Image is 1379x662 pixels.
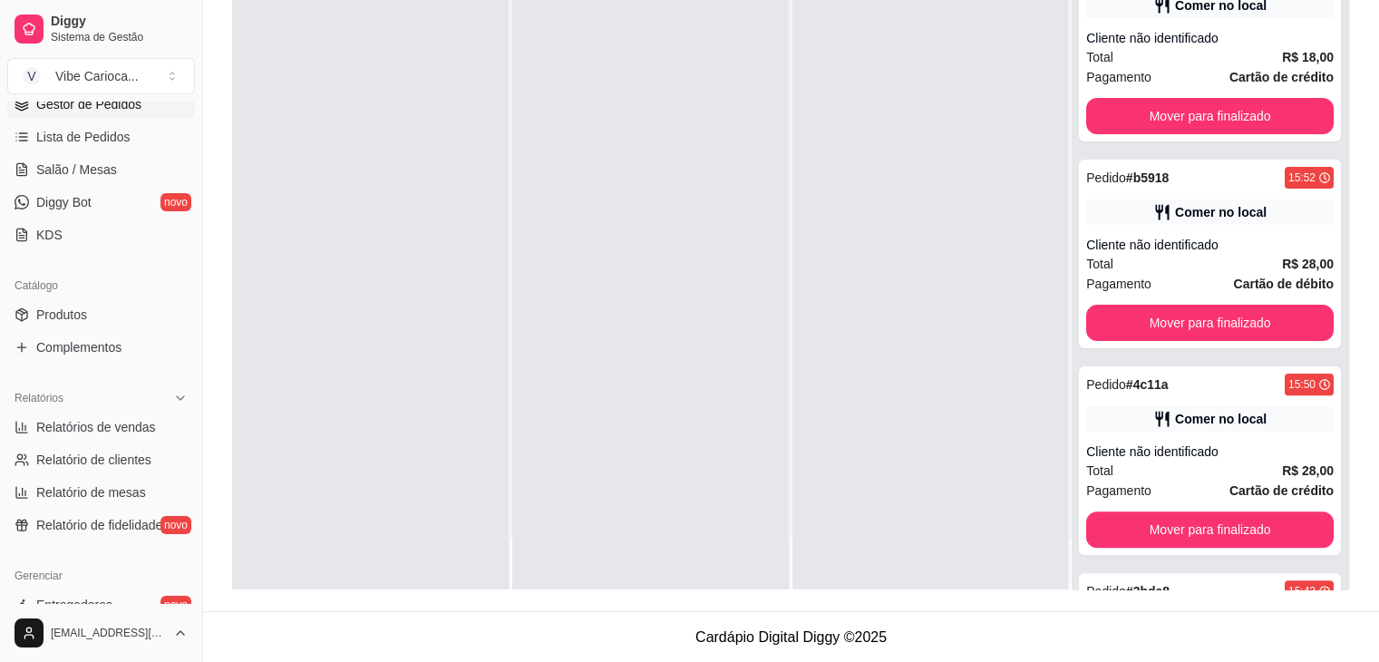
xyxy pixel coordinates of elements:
span: Produtos [36,306,87,324]
span: V [23,67,41,85]
span: Pedido [1086,170,1126,185]
div: Comer no local [1175,410,1267,428]
span: Total [1086,47,1113,67]
button: Mover para finalizado [1086,511,1334,548]
strong: Cartão de crédito [1229,70,1334,84]
a: Gestor de Pedidos [7,90,195,119]
span: Lista de Pedidos [36,128,131,146]
span: Relatório de mesas [36,483,146,501]
span: Relatório de clientes [36,451,151,469]
strong: R$ 28,00 [1282,257,1334,271]
strong: Cartão de crédito [1229,483,1334,498]
div: Gerenciar [7,561,195,590]
button: Mover para finalizado [1086,98,1334,134]
strong: R$ 18,00 [1282,50,1334,64]
span: Diggy [51,14,188,30]
span: Total [1086,254,1113,274]
button: Select a team [7,58,195,94]
a: DiggySistema de Gestão [7,7,195,51]
a: Salão / Mesas [7,155,195,184]
div: Cliente não identificado [1086,29,1334,47]
span: Diggy Bot [36,193,92,211]
a: Relatório de fidelidadenovo [7,511,195,540]
div: Vibe Carioca ... [55,67,139,85]
strong: R$ 28,00 [1282,463,1334,478]
div: 15:50 [1288,377,1316,392]
span: KDS [36,226,63,244]
span: Relatório de fidelidade [36,516,162,534]
div: Cliente não identificado [1086,443,1334,461]
div: Catálogo [7,271,195,300]
span: Pedido [1086,584,1126,599]
button: [EMAIL_ADDRESS][DOMAIN_NAME] [7,611,195,655]
strong: Cartão de débito [1234,277,1334,291]
a: Complementos [7,333,195,362]
a: KDS [7,220,195,249]
span: [EMAIL_ADDRESS][DOMAIN_NAME] [51,626,166,640]
strong: # 3bda8 [1126,584,1170,599]
a: Lista de Pedidos [7,122,195,151]
span: Gestor de Pedidos [36,95,141,113]
a: Produtos [7,300,195,329]
div: Comer no local [1175,203,1267,221]
a: Relatório de mesas [7,478,195,507]
a: Diggy Botnovo [7,188,195,217]
span: Sistema de Gestão [51,30,188,44]
span: Salão / Mesas [36,161,117,179]
span: Pagamento [1086,274,1151,294]
div: Cliente não identificado [1086,236,1334,254]
span: Relatórios [15,391,63,405]
span: Complementos [36,338,121,356]
span: Pagamento [1086,481,1151,501]
strong: # b5918 [1126,170,1170,185]
button: Mover para finalizado [1086,305,1334,341]
div: 15:43 [1288,584,1316,599]
a: Relatório de clientes [7,445,195,474]
a: Relatórios de vendas [7,413,195,442]
span: Entregadores [36,596,112,614]
span: Pedido [1086,377,1126,392]
span: Pagamento [1086,67,1151,87]
a: Entregadoresnovo [7,590,195,619]
strong: # 4c11a [1126,377,1169,392]
span: Relatórios de vendas [36,418,156,436]
div: 15:52 [1288,170,1316,185]
span: Total [1086,461,1113,481]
